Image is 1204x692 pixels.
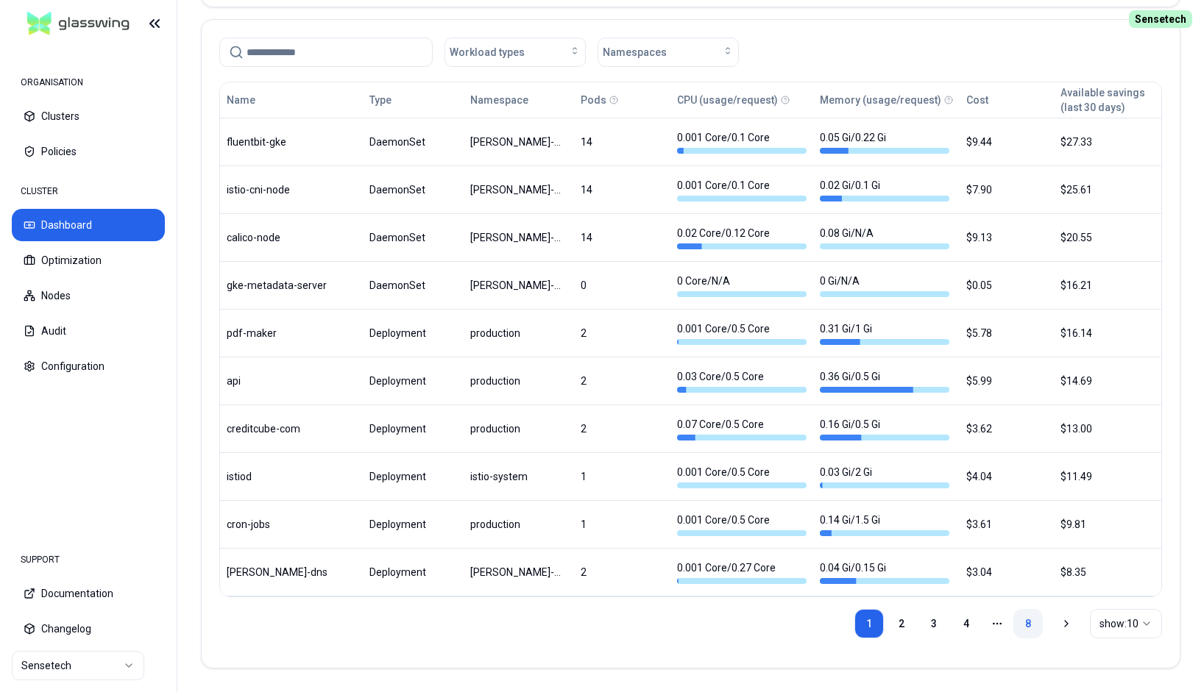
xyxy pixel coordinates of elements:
[227,135,356,149] div: fluentbit-gke
[1060,278,1155,293] div: $16.21
[966,230,1047,245] div: $9.13
[227,326,356,340] div: pdf-maker
[887,609,916,638] a: 2
[677,178,807,201] div: 0.001 Core / 0.1 Core
[369,135,457,149] div: DaemonSet
[966,565,1047,579] div: $3.04
[227,565,356,579] div: kube-dns
[581,374,665,388] div: 2
[581,469,665,484] div: 1
[470,517,564,532] div: production
[470,421,564,436] div: production
[677,321,807,345] div: 0.001 Core / 0.5 Core
[1129,10,1192,28] span: Sensetech
[820,274,949,297] div: 0 Gi / N/A
[581,517,665,532] div: 1
[445,38,586,67] button: Workload types
[966,326,1047,340] div: $5.78
[369,85,392,115] button: Type
[227,230,356,245] div: calico-node
[12,350,165,382] button: Configuration
[12,545,165,574] div: SUPPORT
[450,45,525,60] span: Workload types
[12,209,165,241] button: Dashboard
[369,517,457,532] div: Deployment
[603,45,667,60] span: Namespaces
[12,577,165,610] button: Documentation
[820,321,949,345] div: 0.31 Gi / 1 Gi
[677,513,807,536] div: 0.001 Core / 0.5 Core
[952,609,981,638] a: 4
[470,85,528,115] button: Namespace
[677,560,807,584] div: 0.001 Core / 0.27 Core
[1013,609,1043,638] a: 8
[854,609,884,638] a: 1
[581,230,665,245] div: 14
[227,421,356,436] div: creditcube-com
[1060,230,1155,245] div: $20.55
[12,68,165,97] div: ORGANISATION
[677,369,807,393] div: 0.03 Core / 0.5 Core
[369,230,457,245] div: DaemonSet
[854,609,1043,638] nav: pagination
[677,226,807,249] div: 0.02 Core / 0.12 Core
[581,565,665,579] div: 2
[369,182,457,197] div: DaemonSet
[919,609,949,638] a: 3
[1060,374,1155,388] div: $14.69
[369,278,457,293] div: DaemonSet
[12,135,165,168] button: Policies
[227,85,255,115] button: Name
[966,278,1047,293] div: $0.05
[227,469,356,484] div: istiod
[966,135,1047,149] div: $9.44
[820,560,949,584] div: 0.04 Gi / 0.15 Gi
[1060,421,1155,436] div: $13.00
[581,326,665,340] div: 2
[1060,135,1155,149] div: $27.33
[12,176,165,206] div: CLUSTER
[1060,469,1155,484] div: $11.49
[966,182,1047,197] div: $7.90
[1060,85,1145,115] button: Available savings(last 30 days)
[21,7,135,41] img: GlassWing
[820,465,949,488] div: 0.03 Gi / 2 Gi
[12,315,165,347] button: Audit
[677,465,807,488] div: 0.001 Core / 0.5 Core
[369,374,457,388] div: Deployment
[470,326,564,340] div: production
[470,469,564,484] div: istio-system
[12,279,165,312] button: Nodes
[1060,517,1155,532] div: $9.81
[369,469,457,484] div: Deployment
[966,85,988,115] button: Cost
[966,374,1047,388] div: $5.99
[820,417,949,440] div: 0.16 Gi / 0.5 Gi
[677,85,778,115] button: CPU (usage/request)
[470,565,564,579] div: kube-system
[227,182,356,197] div: istio-cni-node
[470,182,564,197] div: kube-system
[227,517,356,532] div: cron-jobs
[598,38,739,67] button: Namespaces
[12,613,165,645] button: Changelog
[677,417,807,440] div: 0.07 Core / 0.5 Core
[1060,326,1155,340] div: $16.14
[677,274,807,297] div: 0 Core / N/A
[820,513,949,536] div: 0.14 Gi / 1.5 Gi
[820,85,941,115] button: Memory (usage/request)
[12,100,165,132] button: Clusters
[820,178,949,201] div: 0.02 Gi / 0.1 Gi
[227,374,356,388] div: api
[966,469,1047,484] div: $4.04
[581,182,665,197] div: 14
[369,565,457,579] div: Deployment
[1060,182,1155,197] div: $25.61
[369,421,457,436] div: Deployment
[470,374,564,388] div: production
[369,326,457,340] div: Deployment
[227,278,356,293] div: gke-metadata-server
[470,230,564,245] div: kube-system
[966,517,1047,532] div: $3.61
[470,278,564,293] div: kube-system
